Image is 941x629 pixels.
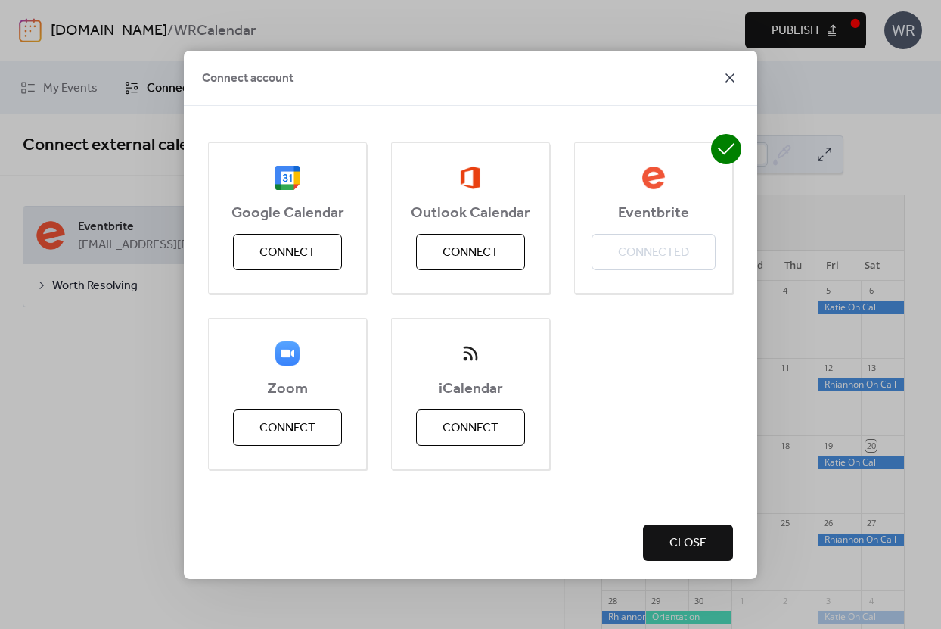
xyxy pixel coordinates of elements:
[209,204,366,223] span: Google Calendar
[416,234,525,270] button: Connect
[209,380,366,398] span: Zoom
[460,166,480,190] img: outlook
[233,409,342,446] button: Connect
[416,409,525,446] button: Connect
[259,244,315,262] span: Connect
[443,244,498,262] span: Connect
[669,534,707,553] span: Close
[575,204,732,223] span: Eventbrite
[392,380,549,398] span: iCalendar
[443,419,498,437] span: Connect
[259,419,315,437] span: Connect
[202,70,293,88] span: Connect account
[641,166,666,190] img: eventbrite
[458,341,483,366] img: ical
[275,166,300,190] img: google
[275,341,300,366] img: zoom
[392,204,549,223] span: Outlook Calendar
[643,525,733,561] button: Close
[233,234,342,270] button: Connect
